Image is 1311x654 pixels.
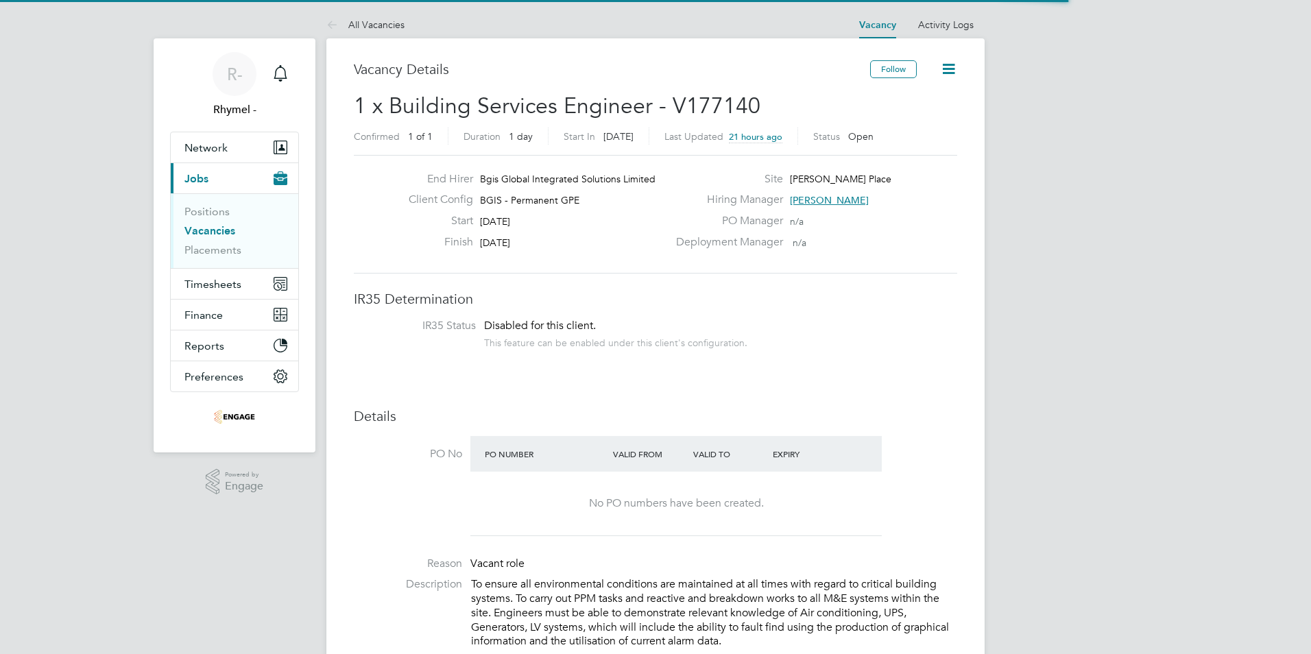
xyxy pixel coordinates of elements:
a: Vacancy [859,19,896,31]
h3: Vacancy Details [354,60,870,78]
label: Status [813,130,840,143]
button: Reports [171,330,298,361]
label: Duration [464,130,501,143]
span: Engage [225,481,263,492]
span: Network [184,141,228,154]
span: 1 of 1 [408,130,433,143]
span: Bgis Global Integrated Solutions Limited [480,173,655,185]
div: This feature can be enabled under this client's configuration. [484,333,747,349]
span: Finance [184,308,223,322]
label: Description [354,577,462,592]
span: [DATE] [603,130,634,143]
span: 1 day [509,130,533,143]
label: IR35 Status [368,319,476,333]
h3: IR35 Determination [354,290,957,308]
a: Positions [184,205,230,218]
span: [PERSON_NAME] Place [790,173,891,185]
span: Vacant role [470,557,525,570]
a: Activity Logs [918,19,974,31]
span: Powered by [225,469,263,481]
a: Powered byEngage [206,469,264,495]
a: Vacancies [184,224,235,237]
div: Expiry [769,441,850,466]
label: Confirmed [354,130,400,143]
label: Finish [398,235,473,250]
a: All Vacancies [326,19,405,31]
label: Start In [564,130,595,143]
span: Reports [184,339,224,352]
span: Timesheets [184,278,241,291]
label: Client Config [398,193,473,207]
button: Network [171,132,298,162]
div: Jobs [171,193,298,268]
span: Jobs [184,172,208,185]
span: [PERSON_NAME] [790,194,869,206]
p: To ensure all environmental conditions are maintained at all times with regard to critical buildi... [471,577,957,649]
nav: Main navigation [154,38,315,452]
label: Reason [354,557,462,571]
div: Valid From [610,441,690,466]
span: R- [227,65,243,83]
button: Timesheets [171,269,298,299]
h3: Details [354,407,957,425]
div: PO Number [481,441,610,466]
span: [DATE] [480,215,510,228]
span: 1 x Building Services Engineer - V177140 [354,93,760,119]
label: Deployment Manager [668,235,783,250]
div: No PO numbers have been created. [484,496,868,511]
span: [DATE] [480,237,510,249]
label: PO Manager [668,214,783,228]
label: PO No [354,447,462,461]
label: Site [668,172,783,186]
span: BGIS - Permanent GPE [480,194,579,206]
button: Jobs [171,163,298,193]
span: 21 hours ago [729,131,782,143]
label: Hiring Manager [668,193,783,207]
a: Go to home page [170,406,299,428]
span: n/a [793,237,806,249]
button: Follow [870,60,917,78]
label: End Hirer [398,172,473,186]
span: Disabled for this client. [484,319,596,332]
span: Rhymel - [170,101,299,118]
span: Preferences [184,370,243,383]
a: R-Rhymel - [170,52,299,118]
label: Last Updated [664,130,723,143]
button: Finance [171,300,298,330]
button: Preferences [171,361,298,391]
a: Placements [184,243,241,256]
span: Open [848,130,874,143]
label: Start [398,214,473,228]
span: n/a [790,215,804,228]
div: Valid To [690,441,770,466]
img: thrivesw-logo-retina.png [214,406,255,428]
